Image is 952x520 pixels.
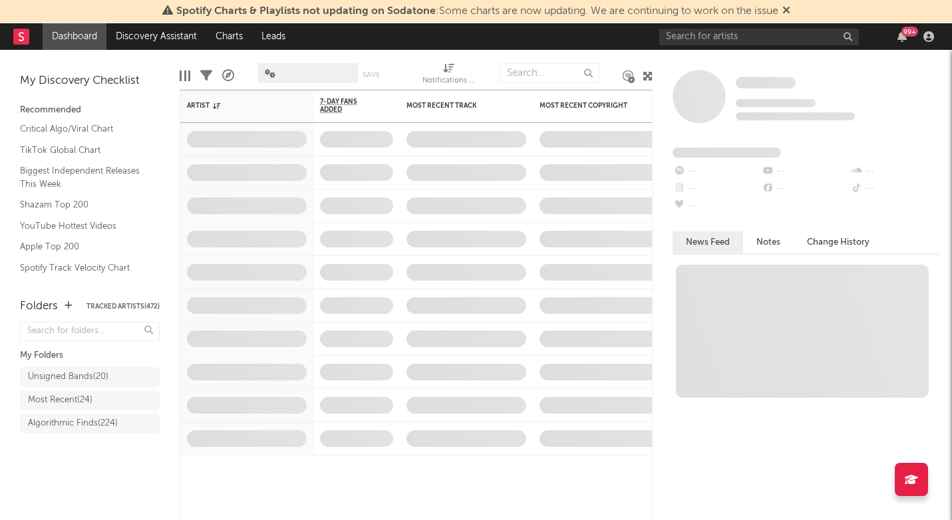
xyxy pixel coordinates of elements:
[850,163,939,180] div: --
[20,197,146,212] a: Shazam Top 200
[28,369,108,385] div: Unsigned Bands ( 20 )
[794,231,883,253] button: Change History
[673,180,761,197] div: --
[20,143,146,158] a: TikTok Global Chart
[28,416,118,432] div: Algorithmic Finds ( 224 )
[20,73,160,89] div: My Discovery Checklist
[406,102,506,110] div: Most Recent Track
[540,102,639,110] div: Most Recent Copyright
[252,23,295,50] a: Leads
[28,392,92,408] div: Most Recent ( 24 )
[897,31,907,42] button: 99+
[20,322,160,341] input: Search for folders...
[761,180,850,197] div: --
[20,122,146,136] a: Critical Algo/Viral Chart
[782,6,790,17] span: Dismiss
[422,57,476,95] div: Notifications (Artist)
[673,163,761,180] div: --
[422,73,476,89] div: Notifications (Artist)
[743,231,794,253] button: Notes
[200,57,212,95] div: Filters
[761,163,850,180] div: --
[206,23,252,50] a: Charts
[20,261,146,275] a: Spotify Track Velocity Chart
[320,98,373,114] span: 7-Day Fans Added
[20,102,160,118] div: Recommended
[20,367,160,387] a: Unsigned Bands(20)
[222,57,234,95] div: A&R Pipeline
[736,77,796,88] span: Some Artist
[20,414,160,434] a: Algorithmic Finds(224)
[176,6,778,17] span: : Some charts are now updating. We are continuing to work on the issue
[106,23,206,50] a: Discovery Assistant
[500,63,599,83] input: Search...
[20,219,146,233] a: YouTube Hottest Videos
[673,197,761,215] div: --
[20,348,160,364] div: My Folders
[187,102,287,110] div: Artist
[20,390,160,410] a: Most Recent(24)
[180,57,190,95] div: Edit Columns
[86,303,160,310] button: Tracked Artists(472)
[736,99,816,107] span: Tracking Since: [DATE]
[20,239,146,254] a: Apple Top 200
[850,180,939,197] div: --
[20,299,58,315] div: Folders
[43,23,106,50] a: Dashboard
[901,27,918,37] div: 99 +
[363,71,380,78] button: Save
[176,6,436,17] span: Spotify Charts & Playlists not updating on Sodatone
[673,231,743,253] button: News Feed
[659,29,859,45] input: Search for artists
[736,112,855,120] span: 0 fans last week
[20,164,146,191] a: Biggest Independent Releases This Week
[673,148,781,158] span: Fans Added by Platform
[736,76,796,90] a: Some Artist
